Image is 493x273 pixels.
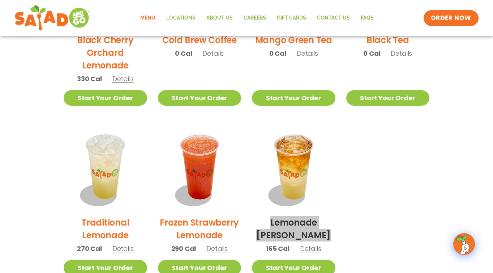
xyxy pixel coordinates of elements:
[363,49,380,58] span: 0 Cal
[161,10,201,26] a: Locations
[158,90,241,106] a: Start Your Order
[171,244,196,253] span: 290 Cal
[252,127,335,211] img: Product photo for Lemonade Arnold Palmer
[135,10,161,26] a: Menu
[64,127,147,211] img: Product photo for Traditional Lemonade
[355,10,379,26] a: FAQs
[391,49,412,58] span: Details
[135,10,379,26] nav: Menu
[64,34,147,72] h2: Black Cherry Orchard Lemonade
[64,90,147,106] a: Start Your Order
[158,127,241,211] img: Product photo for Frozen Strawberry Lemonade
[266,244,290,253] span: 165 Cal
[297,49,318,58] span: Details
[206,244,228,253] span: Details
[346,90,430,106] a: Start Your Order
[77,244,102,253] span: 270 Cal
[252,216,335,241] h2: Lemonade [PERSON_NAME]
[201,10,238,26] a: About Us
[312,10,355,26] a: Contact Us
[252,90,335,106] a: Start Your Order
[162,34,237,46] h2: Cold Brew Coffee
[300,244,321,253] span: Details
[366,34,409,46] h2: Black Tea
[271,10,312,26] a: GIFT CARDS
[269,49,286,58] span: 0 Cal
[175,49,192,58] span: 0 Cal
[238,10,271,26] a: Careers
[14,4,91,33] img: new-SAG-logo-768×292
[64,216,147,241] h2: Traditional Lemonade
[202,49,224,58] span: Details
[424,10,479,26] a: ORDER NOW
[112,74,134,83] span: Details
[112,244,134,253] span: Details
[454,234,474,254] img: wpChatIcon
[158,216,241,241] h2: Frozen Strawberry Lemonade
[431,14,471,22] span: ORDER NOW
[255,34,332,46] h2: Mango Green Tea
[77,74,102,84] span: 330 Cal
